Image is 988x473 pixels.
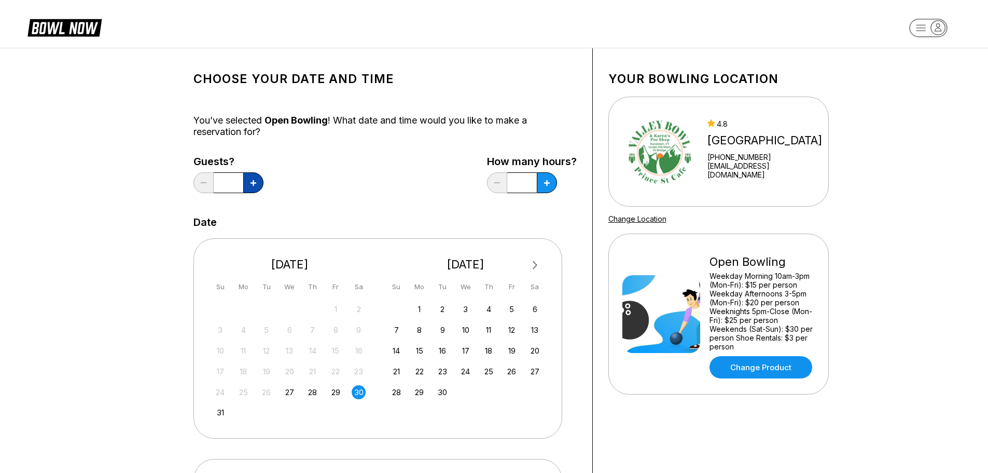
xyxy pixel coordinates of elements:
[213,323,227,337] div: Not available Sunday, August 3rd, 2025
[236,323,251,337] div: Not available Monday, August 4th, 2025
[236,385,251,399] div: Not available Monday, August 25th, 2025
[329,364,343,379] div: Not available Friday, August 22nd, 2025
[412,385,426,399] div: Choose Monday, September 29th, 2025
[259,344,273,358] div: Not available Tuesday, August 12th, 2025
[259,280,273,294] div: Tu
[505,323,519,337] div: Choose Friday, September 12th, 2025
[709,356,812,379] a: Change Product
[389,323,403,337] div: Choose Sunday, September 7th, 2025
[709,255,815,269] div: Open Bowling
[329,385,343,399] div: Choose Friday, August 29th, 2025
[259,323,273,337] div: Not available Tuesday, August 5th, 2025
[283,364,297,379] div: Not available Wednesday, August 20th, 2025
[436,302,450,316] div: Choose Tuesday, September 2nd, 2025
[236,344,251,358] div: Not available Monday, August 11th, 2025
[283,323,297,337] div: Not available Wednesday, August 6th, 2025
[412,344,426,358] div: Choose Monday, September 15th, 2025
[482,364,496,379] div: Choose Thursday, September 25th, 2025
[482,302,496,316] div: Choose Thursday, September 4th, 2025
[482,344,496,358] div: Choose Thursday, September 18th, 2025
[527,257,544,274] button: Next Month
[412,364,426,379] div: Choose Monday, September 22nd, 2025
[528,302,542,316] div: Choose Saturday, September 6th, 2025
[259,364,273,379] div: Not available Tuesday, August 19th, 2025
[329,280,343,294] div: Fr
[193,156,263,167] label: Guests?
[213,406,227,420] div: Choose Sunday, August 31st, 2025
[436,385,450,399] div: Choose Tuesday, September 30th, 2025
[528,364,542,379] div: Choose Saturday, September 27th, 2025
[458,364,472,379] div: Choose Wednesday, September 24th, 2025
[458,280,472,294] div: We
[352,323,366,337] div: Not available Saturday, August 9th, 2025
[707,119,824,128] div: 4.8
[436,323,450,337] div: Choose Tuesday, September 9th, 2025
[265,115,328,126] span: Open Bowling
[213,385,227,399] div: Not available Sunday, August 24th, 2025
[213,344,227,358] div: Not available Sunday, August 10th, 2025
[352,280,366,294] div: Sa
[412,302,426,316] div: Choose Monday, September 1st, 2025
[482,323,496,337] div: Choose Thursday, September 11th, 2025
[305,385,319,399] div: Choose Thursday, August 28th, 2025
[352,385,366,399] div: Choose Saturday, August 30th, 2025
[210,258,370,272] div: [DATE]
[505,280,519,294] div: Fr
[412,323,426,337] div: Choose Monday, September 8th, 2025
[352,302,366,316] div: Not available Saturday, August 2nd, 2025
[352,364,366,379] div: Not available Saturday, August 23rd, 2025
[707,153,824,161] div: [PHONE_NUMBER]
[388,301,544,399] div: month 2025-09
[709,272,815,351] div: Weekday Morning 10am-3pm (Mon-Fri): $15 per person Weekday Afternoons 3-5pm (Mon-Fri): $20 per pe...
[283,344,297,358] div: Not available Wednesday, August 13th, 2025
[608,214,666,223] a: Change Location
[436,364,450,379] div: Choose Tuesday, September 23rd, 2025
[305,364,319,379] div: Not available Thursday, August 21st, 2025
[212,301,368,420] div: month 2025-08
[436,280,450,294] div: Tu
[707,161,824,179] a: [EMAIL_ADDRESS][DOMAIN_NAME]
[329,344,343,358] div: Not available Friday, August 15th, 2025
[505,302,519,316] div: Choose Friday, September 5th, 2025
[707,133,824,147] div: [GEOGRAPHIC_DATA]
[389,364,403,379] div: Choose Sunday, September 21st, 2025
[193,115,577,138] div: You’ve selected ! What date and time would you like to make a reservation for?
[458,302,472,316] div: Choose Wednesday, September 3rd, 2025
[458,344,472,358] div: Choose Wednesday, September 17th, 2025
[259,385,273,399] div: Not available Tuesday, August 26th, 2025
[482,280,496,294] div: Th
[608,72,829,86] h1: Your bowling location
[528,344,542,358] div: Choose Saturday, September 20th, 2025
[505,364,519,379] div: Choose Friday, September 26th, 2025
[352,344,366,358] div: Not available Saturday, August 16th, 2025
[528,280,542,294] div: Sa
[622,275,700,353] img: Open Bowling
[283,385,297,399] div: Choose Wednesday, August 27th, 2025
[389,344,403,358] div: Choose Sunday, September 14th, 2025
[213,280,227,294] div: Su
[487,156,577,167] label: How many hours?
[528,323,542,337] div: Choose Saturday, September 13th, 2025
[458,323,472,337] div: Choose Wednesday, September 10th, 2025
[193,217,217,228] label: Date
[436,344,450,358] div: Choose Tuesday, September 16th, 2025
[389,280,403,294] div: Su
[236,280,251,294] div: Mo
[389,385,403,399] div: Choose Sunday, September 28th, 2025
[622,113,698,191] img: Valley Bowl
[412,280,426,294] div: Mo
[385,258,546,272] div: [DATE]
[213,364,227,379] div: Not available Sunday, August 17th, 2025
[193,72,577,86] h1: Choose your Date and time
[505,344,519,358] div: Choose Friday, September 19th, 2025
[236,364,251,379] div: Not available Monday, August 18th, 2025
[329,302,343,316] div: Not available Friday, August 1st, 2025
[305,344,319,358] div: Not available Thursday, August 14th, 2025
[283,280,297,294] div: We
[305,280,319,294] div: Th
[329,323,343,337] div: Not available Friday, August 8th, 2025
[305,323,319,337] div: Not available Thursday, August 7th, 2025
